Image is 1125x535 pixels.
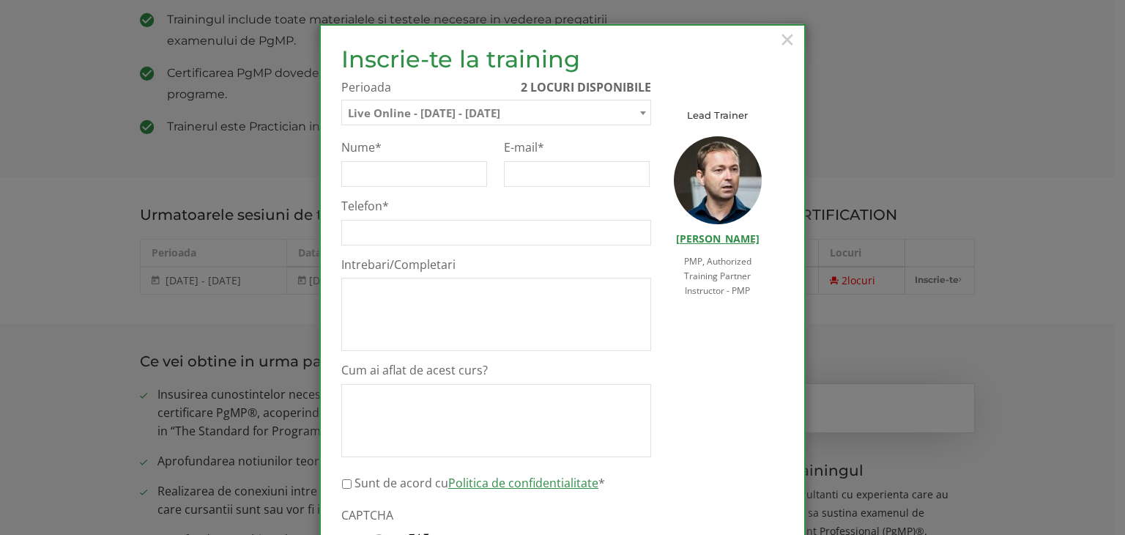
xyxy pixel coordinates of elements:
[673,110,762,120] h3: Lead Trainer
[504,140,650,155] label: E-mail
[684,255,751,297] span: PMP, Authorized Training Partner Instructor - PMP
[341,363,651,378] label: Cum ai aflat de acest curs?
[342,100,650,126] span: Live Online - 8 septembrie - 12 septembrie 2025
[341,257,651,273] label: Intrebari/Completari
[676,232,760,246] a: [PERSON_NAME]
[354,474,605,492] label: Sunt de acord cu *
[341,199,651,214] label: Telefon
[521,79,527,95] span: 2
[341,508,651,523] label: CAPTCHA
[778,19,797,59] span: ×
[341,140,487,155] label: Nume
[341,100,651,125] span: Live Online - 8 septembrie - 12 septembrie 2025
[778,23,797,56] button: Close
[530,79,651,95] span: locuri disponibile
[341,46,651,72] h2: Inscrie-te la training
[448,475,598,491] a: Politica de confidentialitate
[341,79,651,96] label: Perioada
